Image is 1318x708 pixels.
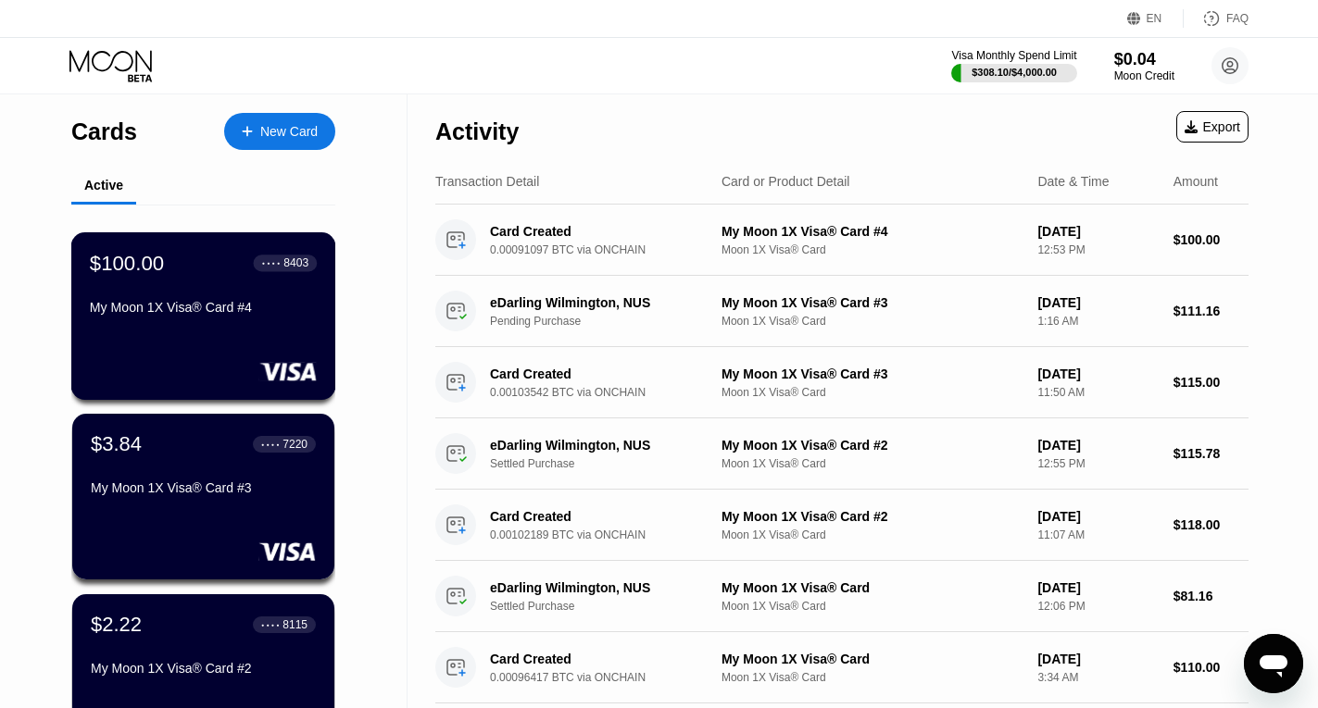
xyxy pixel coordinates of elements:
[435,561,1249,632] div: eDarling Wilmington, NUSSettled PurchaseMy Moon 1X Visa® CardMoon 1X Visa® Card[DATE]12:06 PM$81.16
[490,652,717,666] div: Card Created
[1127,9,1184,28] div: EN
[1174,589,1249,603] div: $81.16
[84,178,123,193] div: Active
[1037,224,1158,239] div: [DATE]
[261,622,280,627] div: ● ● ● ●
[490,580,717,595] div: eDarling Wilmington, NUS
[722,386,1023,399] div: Moon 1X Visa® Card
[91,432,142,456] div: $3.84
[490,315,734,328] div: Pending Purchase
[722,295,1023,310] div: My Moon 1X Visa® Card #3
[1037,671,1158,684] div: 3:34 AM
[90,251,164,275] div: $100.00
[1037,315,1158,328] div: 1:16 AM
[435,118,519,145] div: Activity
[722,600,1023,613] div: Moon 1X Visa® Card
[1174,660,1249,675] div: $110.00
[435,632,1249,703] div: Card Created0.00096417 BTC via ONCHAINMy Moon 1X Visa® CardMoon 1X Visa® Card[DATE]3:34 AM$110.00
[91,480,316,495] div: My Moon 1X Visa® Card #3
[722,671,1023,684] div: Moon 1X Visa® Card
[951,49,1076,82] div: Visa Monthly Spend Limit$308.10/$4,000.00
[1174,375,1249,390] div: $115.00
[435,205,1249,276] div: Card Created0.00091097 BTC via ONCHAINMy Moon 1X Visa® Card #4Moon 1X Visa® Card[DATE]12:53 PM$10...
[262,260,281,266] div: ● ● ● ●
[435,174,539,189] div: Transaction Detail
[1037,580,1158,595] div: [DATE]
[282,618,308,631] div: 8115
[1037,295,1158,310] div: [DATE]
[283,256,308,269] div: 8403
[1174,517,1249,532] div: $118.00
[435,490,1249,561] div: Card Created0.00102189 BTC via ONCHAINMy Moon 1X Visa® Card #2Moon 1X Visa® Card[DATE]11:07 AM$11...
[1226,12,1249,25] div: FAQ
[722,174,850,189] div: Card or Product Detail
[1244,634,1303,693] iframe: Button to launch messaging window
[722,457,1023,470] div: Moon 1X Visa® Card
[490,295,717,310] div: eDarling Wilmington, NUS
[1037,243,1158,256] div: 12:53 PM
[1147,12,1162,25] div: EN
[1114,50,1174,82] div: $0.04Moon Credit
[1184,9,1249,28] div: FAQ
[1114,50,1174,69] div: $0.04
[722,315,1023,328] div: Moon 1X Visa® Card
[722,652,1023,666] div: My Moon 1X Visa® Card
[435,418,1249,490] div: eDarling Wilmington, NUSSettled PurchaseMy Moon 1X Visa® Card #2Moon 1X Visa® Card[DATE]12:55 PM$...
[1185,119,1240,134] div: Export
[91,661,316,676] div: My Moon 1X Visa® Card #2
[722,243,1023,256] div: Moon 1X Visa® Card
[490,600,734,613] div: Settled Purchase
[91,613,142,637] div: $2.22
[1037,652,1158,666] div: [DATE]
[71,118,137,145] div: Cards
[722,580,1023,595] div: My Moon 1X Visa® Card
[1114,69,1174,82] div: Moon Credit
[722,366,1023,381] div: My Moon 1X Visa® Card #3
[722,528,1023,541] div: Moon 1X Visa® Card
[490,386,734,399] div: 0.00103542 BTC via ONCHAIN
[722,438,1023,453] div: My Moon 1X Visa® Card #2
[722,224,1023,239] div: My Moon 1X Visa® Card #4
[72,233,334,399] div: $100.00● ● ● ●8403My Moon 1X Visa® Card #4
[490,243,734,256] div: 0.00091097 BTC via ONCHAIN
[951,49,1076,62] div: Visa Monthly Spend Limit
[72,414,334,579] div: $3.84● ● ● ●7220My Moon 1X Visa® Card #3
[435,347,1249,418] div: Card Created0.00103542 BTC via ONCHAINMy Moon 1X Visa® Card #3Moon 1X Visa® Card[DATE]11:50 AM$11...
[1176,111,1249,143] div: Export
[490,224,717,239] div: Card Created
[260,124,318,140] div: New Card
[490,671,734,684] div: 0.00096417 BTC via ONCHAIN
[1037,509,1158,524] div: [DATE]
[490,366,717,381] div: Card Created
[1037,438,1158,453] div: [DATE]
[490,528,734,541] div: 0.00102189 BTC via ONCHAIN
[1174,174,1218,189] div: Amount
[1037,600,1158,613] div: 12:06 PM
[90,300,317,315] div: My Moon 1X Visa® Card #4
[490,438,717,453] div: eDarling Wilmington, NUS
[1037,528,1158,541] div: 11:07 AM
[1037,174,1109,189] div: Date & Time
[722,509,1023,524] div: My Moon 1X Visa® Card #2
[261,441,280,447] div: ● ● ● ●
[490,457,734,470] div: Settled Purchase
[1174,232,1249,247] div: $100.00
[1037,366,1158,381] div: [DATE]
[435,276,1249,347] div: eDarling Wilmington, NUSPending PurchaseMy Moon 1X Visa® Card #3Moon 1X Visa® Card[DATE]1:16 AM$1...
[224,113,335,150] div: New Card
[1174,446,1249,461] div: $115.78
[1174,304,1249,318] div: $111.16
[282,438,308,451] div: 7220
[1037,386,1158,399] div: 11:50 AM
[972,67,1057,78] div: $308.10 / $4,000.00
[1037,457,1158,470] div: 12:55 PM
[490,509,717,524] div: Card Created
